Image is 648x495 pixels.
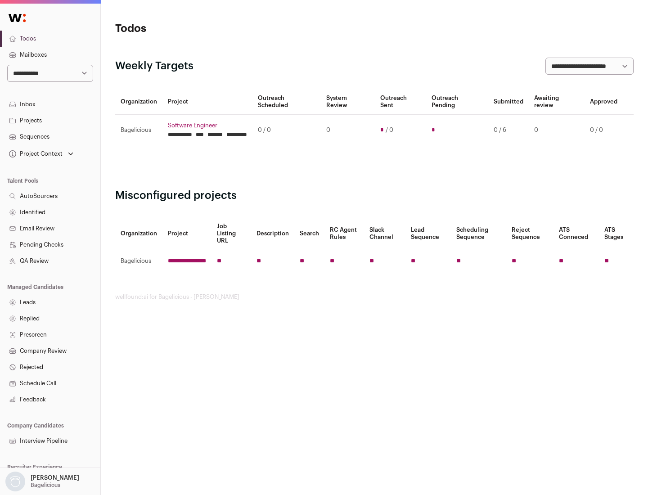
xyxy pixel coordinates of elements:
th: Search [294,217,324,250]
footer: wellfound:ai for Bagelicious - [PERSON_NAME] [115,293,634,301]
th: Outreach Scheduled [252,89,321,115]
td: 0 / 6 [488,115,529,146]
th: Organization [115,89,162,115]
th: Slack Channel [364,217,405,250]
th: System Review [321,89,374,115]
td: 0 [321,115,374,146]
th: ATS Stages [599,217,634,250]
th: Approved [585,89,623,115]
th: RC Agent Rules [324,217,364,250]
th: Outreach Sent [375,89,427,115]
img: Wellfound [4,9,31,27]
button: Open dropdown [4,472,81,491]
p: Bagelicious [31,481,60,489]
td: Bagelicious [115,115,162,146]
h1: Todos [115,22,288,36]
th: Description [251,217,294,250]
h2: Misconfigured projects [115,189,634,203]
th: Project [162,89,252,115]
a: Software Engineer [168,122,247,129]
td: 0 [529,115,585,146]
th: ATS Conneced [553,217,598,250]
th: Organization [115,217,162,250]
td: Bagelicious [115,250,162,272]
td: 0 / 0 [585,115,623,146]
div: Project Context [7,150,63,157]
th: Scheduling Sequence [451,217,506,250]
button: Open dropdown [7,148,75,160]
img: nopic.png [5,472,25,491]
span: / 0 [386,126,393,134]
th: Submitted [488,89,529,115]
th: Awaiting review [529,89,585,115]
th: Reject Sequence [506,217,554,250]
th: Lead Sequence [405,217,451,250]
th: Project [162,217,211,250]
p: [PERSON_NAME] [31,474,79,481]
h2: Weekly Targets [115,59,193,73]
th: Job Listing URL [211,217,251,250]
th: Outreach Pending [426,89,488,115]
td: 0 / 0 [252,115,321,146]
